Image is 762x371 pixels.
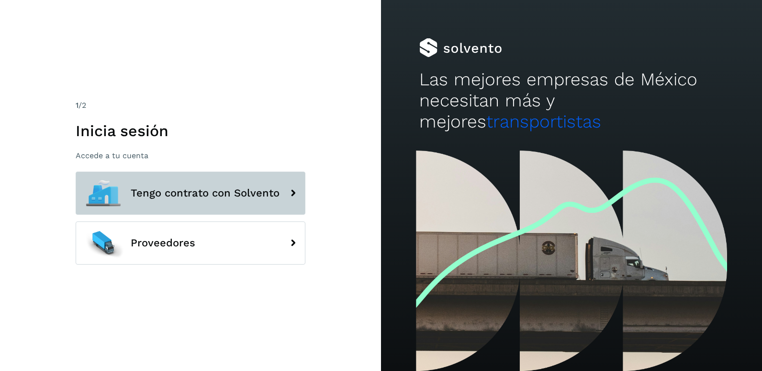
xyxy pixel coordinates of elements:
button: Tengo contrato con Solvento [76,172,305,215]
div: /2 [76,100,305,111]
span: Proveedores [131,237,195,249]
span: 1 [76,101,78,110]
span: transportistas [486,111,601,132]
button: Proveedores [76,221,305,265]
h2: Las mejores empresas de México necesitan más y mejores [419,69,724,133]
p: Accede a tu cuenta [76,151,305,160]
h1: Inicia sesión [76,122,305,140]
span: Tengo contrato con Solvento [131,187,280,199]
